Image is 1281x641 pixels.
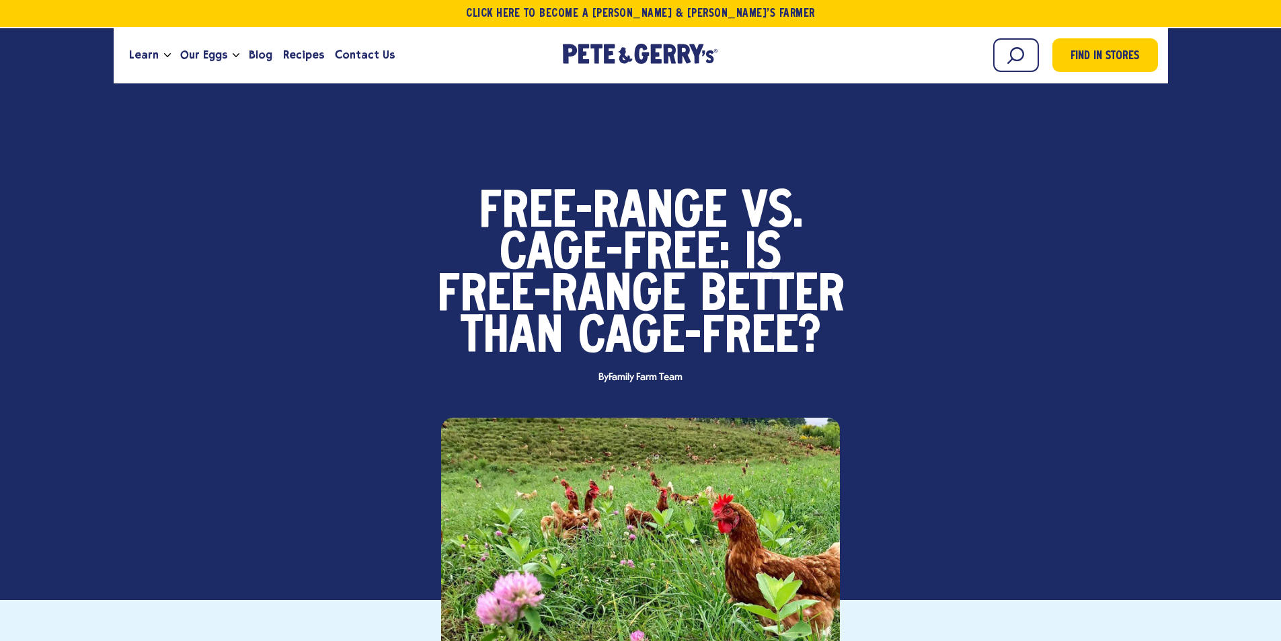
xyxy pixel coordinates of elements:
span: Free-Range [479,192,727,234]
a: Find in Stores [1052,38,1158,72]
a: Blog [243,37,278,73]
span: Than [461,317,564,359]
span: Our Eggs [180,46,227,63]
span: Free-Range [437,276,685,317]
a: Learn [124,37,164,73]
span: Is [744,234,781,276]
span: Family Farm Team [609,372,682,383]
span: Cage-Free? [578,317,821,359]
span: vs. [742,192,803,234]
input: Search [993,38,1039,72]
span: Contact Us [335,46,395,63]
span: Cage-Free: [500,234,730,276]
span: Better [700,276,845,317]
span: Find in Stores [1071,48,1139,66]
span: Learn [129,46,159,63]
span: Recipes [283,46,324,63]
button: Open the dropdown menu for Learn [164,53,171,58]
a: Contact Us [329,37,400,73]
a: Recipes [278,37,329,73]
span: Blog [249,46,272,63]
a: Our Eggs [175,37,233,73]
span: By [592,373,689,383]
button: Open the dropdown menu for Our Eggs [233,53,239,58]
